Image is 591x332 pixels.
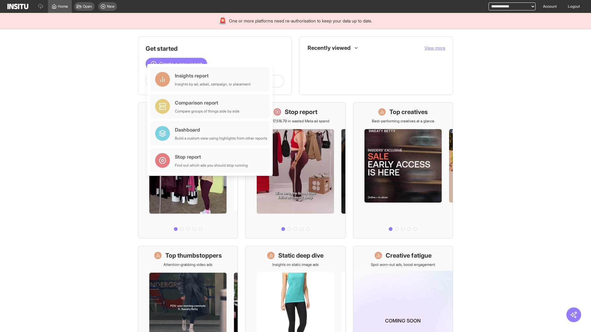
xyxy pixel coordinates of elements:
span: Open [83,4,92,9]
span: View more [424,45,445,50]
div: Compare groups of things side by side [175,109,239,114]
h1: Get started [146,44,284,53]
h1: Static deep dive [278,251,324,260]
p: Attention-grabbing video ads [163,262,212,267]
img: Logo [7,4,28,9]
div: Find out which ads you should stop running [175,163,248,168]
p: Insights on static image ads [272,262,319,267]
div: Dashboard [175,126,267,133]
a: Stop reportSave £17,516.79 in wasted Meta ad spend [245,102,345,239]
span: One or more platforms need re-authorisation to keep your data up to date. [229,18,372,24]
p: Best-performing creatives at a glance [372,119,434,124]
span: Create a new report [159,60,202,68]
button: Create a new report [146,58,207,70]
span: Home [58,4,68,9]
a: Top creativesBest-performing creatives at a glance [353,102,453,239]
div: Build a custom view using highlights from other reports [175,136,267,141]
div: Comparison report [175,99,239,106]
div: 🚨 [219,17,227,25]
div: Insights by ad, adset, campaign, or placement [175,82,251,87]
div: Insights report [175,72,251,79]
h1: Top creatives [389,108,428,116]
span: New [107,4,115,9]
h1: Top thumbstoppers [165,251,222,260]
button: View more [424,45,445,51]
a: What's live nowSee all active ads instantly [138,102,238,239]
p: Save £17,516.79 in wasted Meta ad spend [262,119,329,124]
div: Stop report [175,153,248,160]
h1: Stop report [285,108,317,116]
